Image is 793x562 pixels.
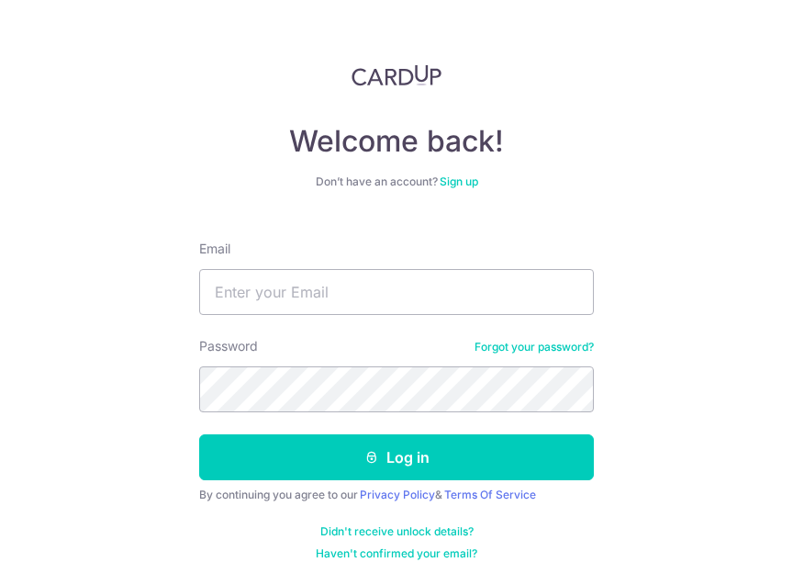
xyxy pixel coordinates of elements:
input: Enter your Email [199,269,594,315]
a: Forgot your password? [475,340,594,354]
a: Privacy Policy [360,488,435,501]
a: Didn't receive unlock details? [320,524,474,539]
div: Don’t have an account? [199,174,594,189]
div: By continuing you agree to our & [199,488,594,502]
label: Email [199,240,230,258]
a: Terms Of Service [444,488,536,501]
label: Password [199,337,258,355]
a: Haven't confirmed your email? [316,546,477,561]
a: Sign up [440,174,478,188]
h4: Welcome back! [199,123,594,160]
button: Log in [199,434,594,480]
img: CardUp Logo [352,64,441,86]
